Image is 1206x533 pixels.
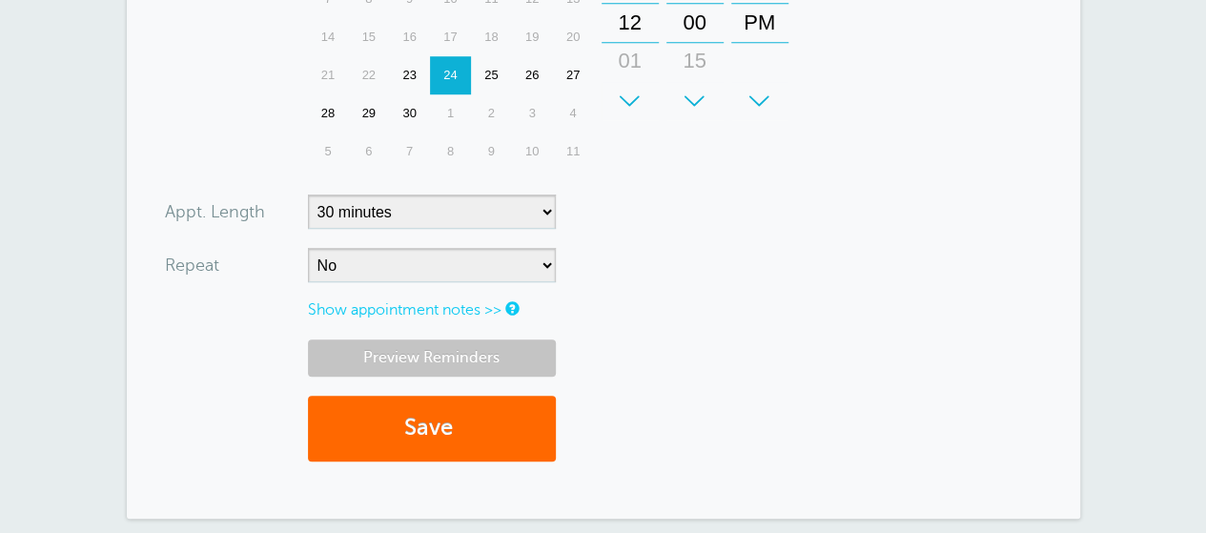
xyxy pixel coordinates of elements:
[471,56,512,94] div: 25
[553,18,594,56] div: 20
[430,133,471,171] div: Wednesday, October 8
[553,56,594,94] div: Saturday, September 27
[607,80,653,118] div: 02
[505,302,517,315] a: Notes are for internal use only, and are not visible to your clients.
[308,18,349,56] div: 14
[672,4,718,42] div: 00
[512,56,553,94] div: 26
[512,18,553,56] div: Friday, September 19
[308,133,349,171] div: 5
[348,133,389,171] div: 6
[348,18,389,56] div: 15
[430,94,471,133] div: Wednesday, October 1
[348,94,389,133] div: 29
[430,94,471,133] div: 1
[471,56,512,94] div: Thursday, September 25
[430,18,471,56] div: 17
[553,18,594,56] div: Saturday, September 20
[512,133,553,171] div: 10
[165,256,219,274] label: Repeat
[430,56,471,94] div: 24
[512,133,553,171] div: Friday, October 10
[389,133,430,171] div: Tuesday, October 7
[553,94,594,133] div: Saturday, October 4
[430,133,471,171] div: 8
[553,94,594,133] div: 4
[308,301,501,318] a: Show appointment notes >>
[308,133,349,171] div: Sunday, October 5
[430,18,471,56] div: Wednesday, September 17
[471,18,512,56] div: Thursday, September 18
[430,56,471,94] div: Today, Wednesday, September 24
[471,94,512,133] div: 2
[512,56,553,94] div: Friday, September 26
[389,56,430,94] div: Tuesday, September 23
[607,42,653,80] div: 01
[308,94,349,133] div: Sunday, September 28
[471,18,512,56] div: 18
[553,56,594,94] div: 27
[348,56,389,94] div: Monday, September 22
[512,94,553,133] div: Friday, October 3
[672,42,718,80] div: 15
[389,18,430,56] div: 16
[165,203,265,220] label: Appt. Length
[607,4,653,42] div: 12
[471,133,512,171] div: Thursday, October 9
[308,396,556,461] button: Save
[389,133,430,171] div: 7
[471,133,512,171] div: 9
[553,133,594,171] div: Saturday, October 11
[308,56,349,94] div: Sunday, September 21
[389,94,430,133] div: 30
[389,94,430,133] div: Tuesday, September 30
[308,18,349,56] div: Sunday, September 14
[512,94,553,133] div: 3
[512,18,553,56] div: 19
[348,133,389,171] div: Monday, October 6
[348,18,389,56] div: Monday, September 15
[672,80,718,118] div: 30
[308,339,556,377] a: Preview Reminders
[308,56,349,94] div: 21
[308,94,349,133] div: 28
[389,56,430,94] div: 23
[348,56,389,94] div: 22
[348,94,389,133] div: Monday, September 29
[389,18,430,56] div: Tuesday, September 16
[471,94,512,133] div: Thursday, October 2
[737,4,783,42] div: PM
[553,133,594,171] div: 11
